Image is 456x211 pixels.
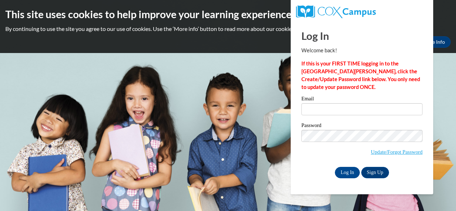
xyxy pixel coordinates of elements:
a: More Info [417,36,451,48]
img: COX Campus [296,5,376,18]
label: Email [301,96,423,103]
p: By continuing to use the site you agree to our use of cookies. Use the ‘More info’ button to read... [5,25,451,33]
h1: Log In [301,28,423,43]
a: Update/Forgot Password [371,149,423,155]
strong: If this is your FIRST TIME logging in to the [GEOGRAPHIC_DATA][PERSON_NAME], click the Create/Upd... [301,60,420,90]
p: Welcome back! [301,47,423,54]
label: Password [301,123,423,130]
a: Sign Up [361,167,389,178]
input: Log In [335,167,360,178]
h2: This site uses cookies to help improve your learning experience. [5,7,451,21]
